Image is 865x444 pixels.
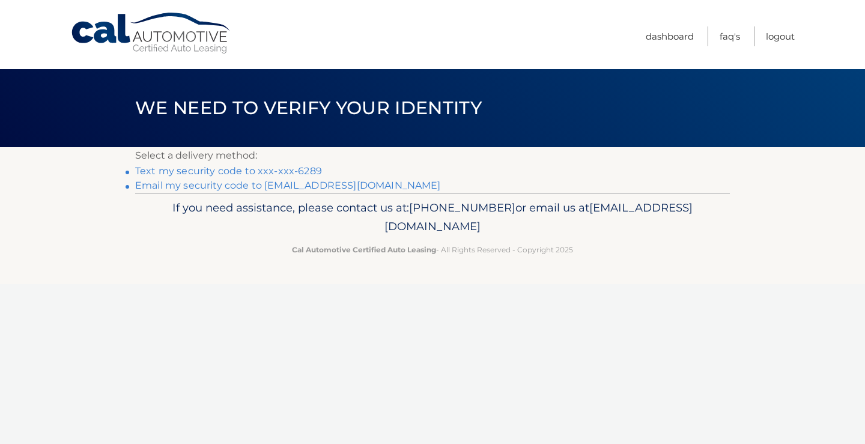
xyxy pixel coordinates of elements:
[143,198,722,237] p: If you need assistance, please contact us at: or email us at
[292,245,436,254] strong: Cal Automotive Certified Auto Leasing
[70,12,232,55] a: Cal Automotive
[135,180,441,191] a: Email my security code to [EMAIL_ADDRESS][DOMAIN_NAME]
[766,26,795,46] a: Logout
[135,147,730,164] p: Select a delivery method:
[135,97,482,119] span: We need to verify your identity
[135,165,322,177] a: Text my security code to xxx-xxx-6289
[720,26,740,46] a: FAQ's
[646,26,694,46] a: Dashboard
[143,243,722,256] p: - All Rights Reserved - Copyright 2025
[409,201,515,214] span: [PHONE_NUMBER]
